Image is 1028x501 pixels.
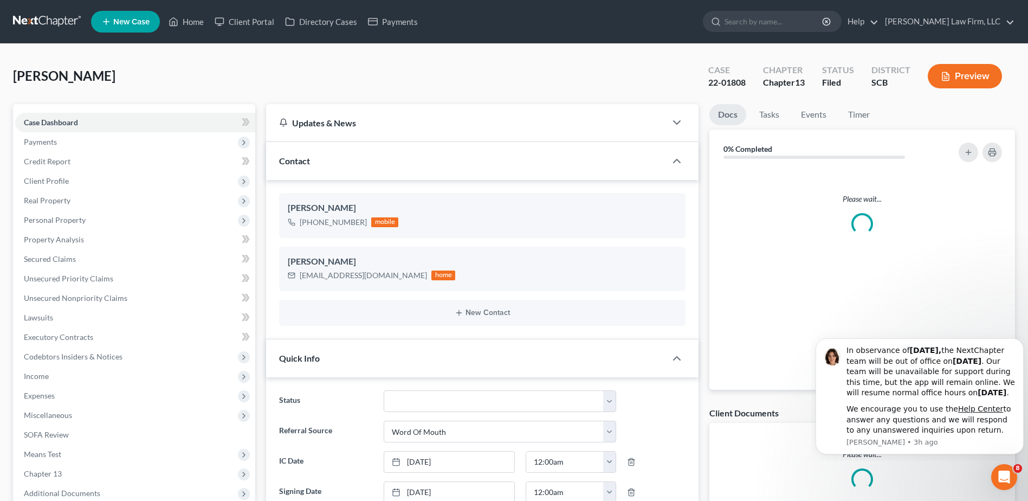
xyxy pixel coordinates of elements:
[24,313,53,322] span: Lawsuits
[718,194,1006,204] p: Please wait...
[274,390,378,412] label: Status
[24,489,100,498] span: Additional Documents
[24,157,70,166] span: Credit Report
[15,269,255,288] a: Unsecured Priority Claims
[113,18,150,26] span: New Case
[24,449,61,459] span: Means Test
[15,288,255,308] a: Unsecured Nonpriority Claims
[288,255,677,268] div: [PERSON_NAME]
[723,144,772,153] strong: 0% Completed
[209,12,280,31] a: Client Portal
[24,118,78,127] span: Case Dashboard
[371,217,398,227] div: mobile
[822,76,854,89] div: Filed
[811,318,1028,461] iframe: Intercom notifications message
[795,77,805,87] span: 13
[928,64,1002,88] button: Preview
[871,64,910,76] div: District
[279,117,653,129] div: Updates & News
[24,469,62,478] span: Chapter 13
[15,230,255,249] a: Property Analysis
[24,137,57,146] span: Payments
[274,451,378,473] label: IC Date
[13,68,115,83] span: [PERSON_NAME]
[751,104,788,125] a: Tasks
[274,421,378,442] label: Referral Source
[24,196,70,205] span: Real Property
[708,76,746,89] div: 22-01808
[24,254,76,264] span: Secured Claims
[24,371,49,381] span: Income
[24,176,69,185] span: Client Profile
[763,76,805,89] div: Chapter
[24,274,113,283] span: Unsecured Priority Claims
[763,64,805,76] div: Chapter
[24,235,84,244] span: Property Analysis
[280,12,363,31] a: Directory Cases
[709,407,779,419] div: Client Documents
[300,217,367,228] div: [PHONE_NUMBER]
[991,464,1017,490] iframe: Intercom live chat
[709,104,746,125] a: Docs
[15,113,255,132] a: Case Dashboard
[24,352,122,361] span: Codebtors Insiders & Notices
[839,104,878,125] a: Timer
[708,64,746,76] div: Case
[24,215,86,224] span: Personal Property
[15,152,255,171] a: Credit Report
[288,202,677,215] div: [PERSON_NAME]
[279,156,310,166] span: Contact
[725,11,824,31] input: Search by name...
[24,332,93,342] span: Executory Contracts
[792,104,835,125] a: Events
[871,76,910,89] div: SCB
[842,12,878,31] a: Help
[24,293,127,303] span: Unsecured Nonpriority Claims
[24,410,72,420] span: Miscellaneous
[880,12,1014,31] a: [PERSON_NAME] Law Firm, LLC
[15,308,255,327] a: Lawsuits
[431,271,455,280] div: home
[1013,464,1022,473] span: 8
[363,12,423,31] a: Payments
[526,452,604,472] input: -- : --
[279,353,320,363] span: Quick Info
[384,452,514,472] a: [DATE]
[15,425,255,445] a: SOFA Review
[163,12,209,31] a: Home
[15,249,255,269] a: Secured Claims
[300,270,427,281] div: [EMAIL_ADDRESS][DOMAIN_NAME]
[24,430,69,439] span: SOFA Review
[15,327,255,347] a: Executory Contracts
[24,391,55,400] span: Expenses
[709,449,1015,460] p: Please wait...
[288,309,677,317] button: New Contact
[822,64,854,76] div: Status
